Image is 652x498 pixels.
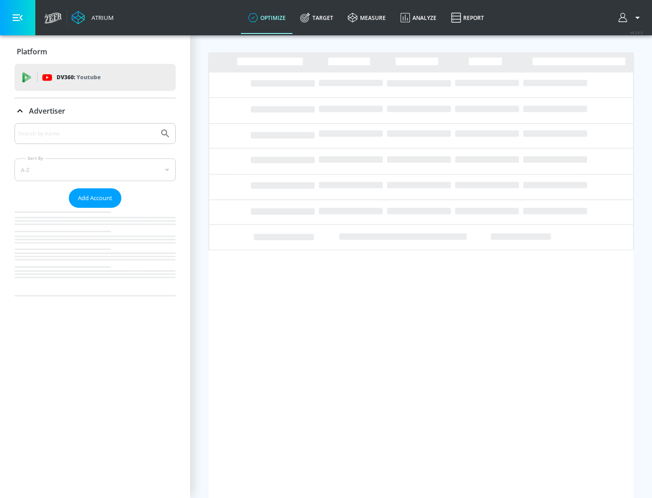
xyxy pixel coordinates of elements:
div: A-Z [14,158,176,181]
nav: list of Advertiser [14,208,176,296]
div: Atrium [88,14,114,22]
div: Platform [14,39,176,64]
button: Add Account [69,188,121,208]
span: v 4.24.0 [630,30,643,35]
a: optimize [241,1,293,34]
a: Report [444,1,491,34]
p: Platform [17,47,47,57]
a: Target [293,1,340,34]
p: DV360: [57,72,101,82]
a: measure [340,1,393,34]
a: Atrium [72,11,114,24]
div: DV360: Youtube [14,64,176,91]
p: Youtube [77,72,101,82]
div: Advertiser [14,98,176,124]
label: Sort By [26,155,45,161]
input: Search by name [18,128,155,139]
p: Advertiser [29,106,65,116]
span: Add Account [78,193,112,203]
a: Analyze [393,1,444,34]
div: Advertiser [14,123,176,296]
